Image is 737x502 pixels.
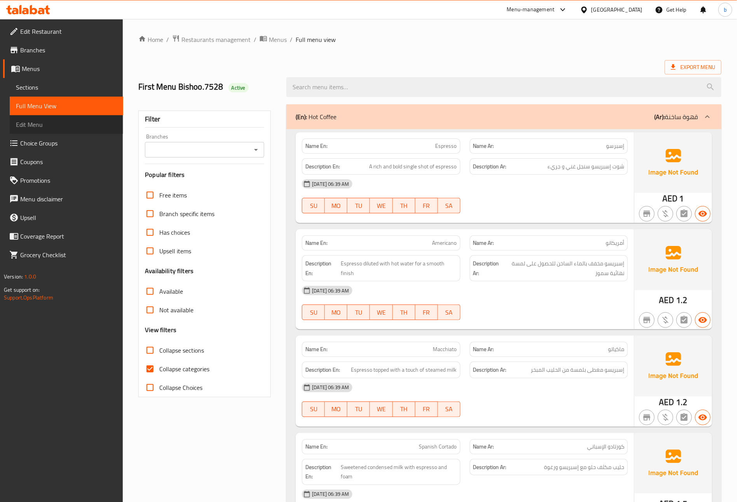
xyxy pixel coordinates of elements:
img: Ae5nvW7+0k+MAAAAAElFTkSuQmCC [634,336,712,396]
span: Upsell items [159,246,191,256]
img: Ae5nvW7+0k+MAAAAAElFTkSuQmCC [634,433,712,493]
span: TH [396,403,412,415]
span: A rich and bold single shot of espresso [369,162,457,171]
a: Branches [3,41,123,59]
button: FR [415,402,438,417]
a: Support.OpsPlatform [4,293,53,303]
span: SU [305,403,322,415]
button: TH [393,198,415,213]
span: Espresso topped with a touch of steamed milk [351,365,457,375]
span: SU [305,307,322,318]
a: Full Menu View [10,97,123,115]
button: FR [415,198,438,213]
span: [DATE] 06:39 AM [309,180,352,188]
span: حليب مكثف حلو مع إسبريسو ورغوة [544,462,624,472]
button: TU [347,402,370,417]
span: أمريكانو [606,239,624,247]
strong: Name En: [305,239,328,247]
img: Ae5nvW7+0k+MAAAAAElFTkSuQmCC [634,229,712,290]
button: Not has choices [676,410,692,425]
button: MO [325,305,347,320]
h2: First Menu Bishoo.7528 [138,81,277,93]
span: Menus [269,35,287,44]
button: Available [695,410,711,425]
span: Collapse sections [159,346,204,355]
strong: Description En: [305,462,339,481]
span: TU [350,307,367,318]
button: WE [370,305,392,320]
span: TU [350,403,367,415]
button: Not branch specific item [639,312,655,328]
span: TH [396,200,412,211]
span: Export Menu [665,60,721,74]
p: Hot Coffee [296,112,336,121]
p: قهوة ساخنة [654,112,698,121]
span: [DATE] 06:39 AM [309,384,352,391]
div: Active [228,83,249,92]
span: كورتادو الإسباني [587,443,624,451]
h3: View filters [145,325,176,334]
button: SU [302,402,325,417]
button: Not has choices [676,312,692,328]
span: Americano [432,239,457,247]
a: Sections [10,78,123,97]
a: Restaurants management [172,35,251,45]
button: Purchased item [658,410,673,425]
strong: Name En: [305,443,328,451]
span: Grocery Checklist [20,250,117,260]
img: Ae5nvW7+0k+MAAAAAElFTkSuQmCC [634,132,712,193]
span: Full menu view [296,35,336,44]
strong: Name Ar: [473,142,494,150]
span: إسبريسو مغطى بلمسة من الحليب المبخر [531,365,624,375]
button: Open [251,144,261,155]
span: Edit Menu [16,120,117,129]
strong: Description Ar: [473,365,507,375]
strong: Name En: [305,345,328,353]
span: 1.2 [676,395,687,410]
span: Collapse categories [159,364,209,374]
span: AED [662,191,678,206]
li: / [254,35,256,44]
b: (En): [296,111,307,123]
span: SA [441,200,457,211]
span: TU [350,200,367,211]
span: Menus [22,64,117,73]
strong: Name Ar: [473,443,494,451]
a: Menus [260,35,287,45]
span: ماكياتو [608,345,624,353]
span: SA [441,403,457,415]
button: Purchased item [658,206,673,222]
button: FR [415,305,438,320]
span: [DATE] 06:39 AM [309,490,352,498]
span: AED [659,395,674,410]
a: Choice Groups [3,134,123,152]
span: Macchiato [433,345,457,353]
input: search [286,77,721,97]
a: Coverage Report [3,227,123,246]
span: MO [328,200,344,211]
span: Espresso [436,142,457,150]
span: Branch specific items [159,209,214,218]
button: TU [347,198,370,213]
span: إسبرسو [606,142,624,150]
span: Has choices [159,228,190,237]
button: SU [302,198,325,213]
strong: Description En: [305,162,340,171]
span: FR [418,307,435,318]
button: Not has choices [676,206,692,222]
span: Choice Groups [20,138,117,148]
span: 1.0.0 [24,272,36,282]
li: / [290,35,293,44]
button: Purchased item [658,312,673,328]
strong: Description Ar: [473,462,507,472]
a: Edit Restaurant [3,22,123,41]
a: Menu disclaimer [3,190,123,208]
a: Upsell [3,208,123,227]
div: [GEOGRAPHIC_DATA] [591,5,643,14]
span: WE [373,200,389,211]
span: Menu disclaimer [20,194,117,204]
div: Filter [145,111,264,128]
span: Promotions [20,176,117,185]
a: Home [138,35,163,44]
span: 1 [680,191,684,206]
